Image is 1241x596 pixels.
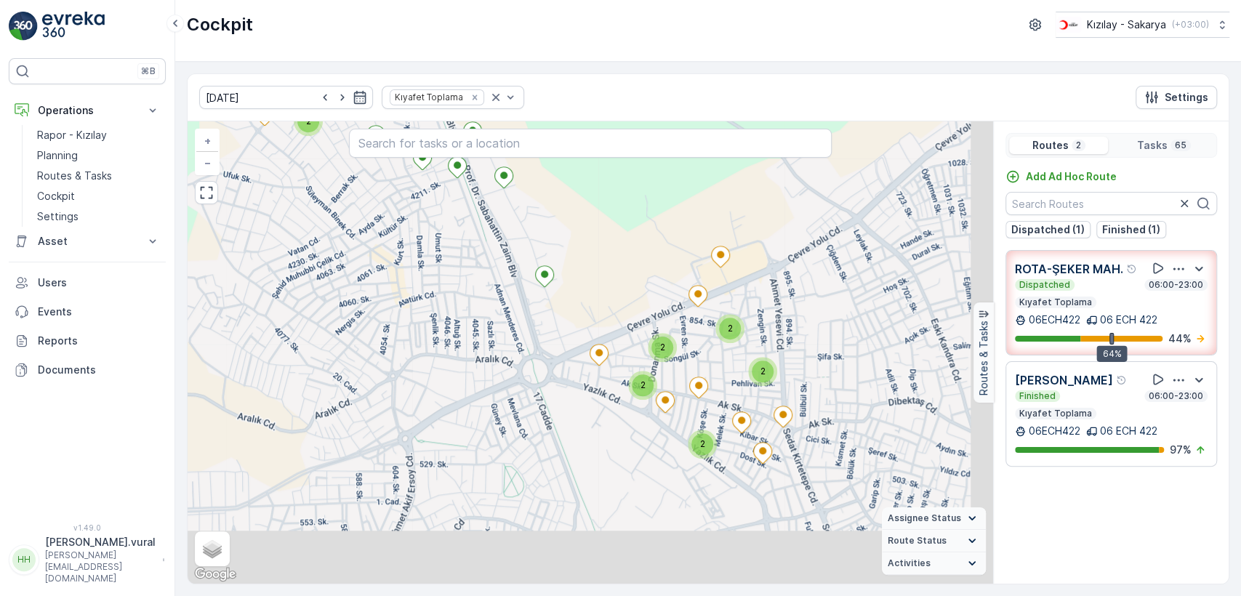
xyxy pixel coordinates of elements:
span: − [204,156,212,169]
p: Documents [38,363,160,377]
a: Planning [31,145,166,166]
summary: Activities [882,552,986,575]
a: Documents [9,355,166,384]
p: 65 [1173,140,1188,151]
a: Events [9,297,166,326]
p: ( +03:00 ) [1172,19,1209,31]
span: Route Status [888,535,947,547]
div: 2 [748,357,777,386]
span: 2 [760,366,766,376]
p: Add Ad Hoc Route [1026,169,1117,184]
button: Operations [9,96,166,125]
summary: Assignee Status [882,507,986,530]
p: Events [38,305,160,319]
div: HH [12,548,36,571]
p: Reports [38,334,160,348]
button: Kızılay - Sakarya(+03:00) [1056,12,1229,38]
p: ROTA-ŞEKER MAH. [1015,260,1123,278]
p: Dispatched (1) [1011,222,1085,237]
div: Remove Kıyafet Toplama [467,92,483,103]
p: Operations [38,103,137,118]
p: Kıyafet Toplama [1018,408,1093,419]
img: logo [9,12,38,41]
p: 06 ECH 422 [1100,313,1157,327]
p: Users [38,275,160,290]
p: Rapor - Kızılay [37,128,107,142]
div: 2 [715,314,744,343]
img: Google [191,565,239,584]
a: Users [9,268,166,297]
p: Kıyafet Toplama [1018,297,1093,308]
span: 2 [306,116,311,126]
span: v 1.49.0 [9,523,166,532]
button: Dispatched (1) [1005,221,1091,238]
div: Help Tooltip Icon [1126,263,1138,275]
div: 2 [628,371,657,400]
p: Cockpit [37,189,75,204]
p: Settings [37,209,79,224]
p: Routes & Tasks [37,169,112,183]
input: Search for tasks or a location [349,129,832,158]
a: Rapor - Kızılay [31,125,166,145]
div: 64% [1097,346,1128,362]
a: Cockpit [31,186,166,206]
button: HH[PERSON_NAME].vural[PERSON_NAME][EMAIL_ADDRESS][DOMAIN_NAME] [9,535,166,584]
input: Search Routes [1005,192,1217,215]
p: 06ECH422 [1029,313,1080,327]
p: Cockpit [187,13,253,36]
a: Zoom In [196,130,218,152]
p: Kızılay - Sakarya [1087,17,1166,32]
a: Open this area in Google Maps (opens a new window) [191,565,239,584]
p: Finished (1) [1102,222,1160,237]
p: Finished [1018,390,1057,402]
div: Help Tooltip Icon [1116,374,1128,386]
span: 2 [640,379,646,390]
p: 06 ECH 422 [1100,424,1157,438]
div: 2 [294,107,323,136]
span: 2 [728,323,733,334]
button: Settings [1136,86,1217,109]
a: Add Ad Hoc Route [1005,169,1117,184]
p: 44 % [1168,331,1192,346]
p: Asset [38,234,137,249]
img: k%C4%B1z%C4%B1lay_DTAvauz.png [1056,17,1081,33]
button: Finished (1) [1096,221,1166,238]
p: [PERSON_NAME].vural [45,535,156,549]
p: 2 [1075,140,1083,151]
span: Assignee Status [888,512,961,524]
p: ⌘B [141,65,156,77]
a: Reports [9,326,166,355]
p: [PERSON_NAME] [1015,371,1113,389]
p: 97 % [1170,443,1192,457]
p: [PERSON_NAME][EMAIL_ADDRESS][DOMAIN_NAME] [45,549,156,584]
a: Zoom Out [196,152,218,174]
p: Tasks [1137,138,1168,153]
p: Routes [1032,138,1069,153]
a: Settings [31,206,166,227]
div: Kıyafet Toplama [390,90,465,104]
span: Activities [888,557,931,569]
p: 06ECH422 [1029,424,1080,438]
a: Layers [196,533,228,565]
img: logo_light-DOdMpM7g.png [42,12,105,41]
p: Dispatched [1018,279,1072,291]
span: 2 [660,342,665,353]
p: Settings [1165,90,1208,105]
div: 2 [648,333,677,362]
summary: Route Status [882,530,986,552]
p: Planning [37,148,78,163]
div: 2 [688,430,717,459]
p: 06:00-23:00 [1147,279,1205,291]
p: Routes & Tasks [976,321,991,396]
span: 2 [700,438,705,449]
p: 06:00-23:00 [1147,390,1205,402]
input: dd/mm/yyyy [199,86,373,109]
span: + [204,134,211,147]
a: Routes & Tasks [31,166,166,186]
button: Asset [9,227,166,256]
